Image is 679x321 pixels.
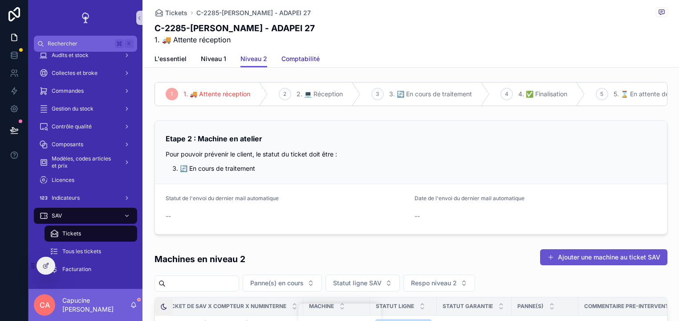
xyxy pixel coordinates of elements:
[297,90,343,99] span: 2. 💻 Réception
[389,90,472,99] span: 3. 🔄 En cours de traitement
[126,40,133,47] span: K
[155,22,315,34] h1: C-2285-[PERSON_NAME] - ADAPEI 27
[201,54,226,63] span: Niveau 1
[155,51,187,69] a: L'essentiel
[240,54,267,63] span: Niveau 2
[196,8,311,17] a: C-2285-[PERSON_NAME] - ADAPEI 27
[155,253,245,265] h1: Machines en niveau 2
[52,141,83,148] span: Composants
[415,212,420,221] span: --
[52,123,92,130] span: Contrôle qualité
[517,303,544,310] span: Panne(s)
[48,40,111,47] span: Rechercher
[505,91,508,98] span: 4
[34,101,137,117] a: Gestion du stock
[52,155,117,169] span: Modèles, codes articles et prix
[166,132,262,146] h2: Etape 2 : Machine en atelier
[34,47,137,63] a: Audits et stock
[584,303,678,310] span: Commentaire pre-intervention
[155,54,187,63] span: L'essentiel
[62,296,130,314] p: Capucine [PERSON_NAME]
[243,275,322,292] button: Select Button
[403,275,475,292] button: Select Button
[325,275,400,292] button: Select Button
[40,300,50,310] span: CA
[155,34,315,45] span: 1. 🚚 Attente réception
[180,164,656,173] li: 🔄 En cours de traitement
[240,51,267,68] a: Niveau 2
[52,87,84,95] span: Commandes
[45,243,137,259] a: Tous les tickets
[28,52,142,289] div: scrollable content
[34,83,137,99] a: Commandes
[540,249,667,265] button: Ajouter une machine au ticket SAV
[34,190,137,206] a: Indicateurs
[166,303,286,310] span: Ticket de SAV x compteur x Numinterne
[78,11,93,25] img: App logo
[443,303,493,310] span: Statut garantie
[171,91,173,98] span: 1
[34,136,137,152] a: Composants
[34,36,137,52] button: RechercherK
[166,195,279,202] span: Statut de l'envoi du dernier mail automatique
[52,212,62,219] span: SAV
[283,91,286,98] span: 2
[281,51,320,69] a: Comptabilité
[201,51,226,69] a: Niveau 1
[376,91,379,98] span: 3
[518,90,567,99] span: 4. ✅ Finalisation
[309,303,334,310] span: Machine
[600,91,603,98] span: 5
[52,194,80,202] span: Indicateurs
[250,279,304,288] span: Panne(s) en cours
[281,54,320,63] span: Comptabilité
[34,119,137,135] a: Contrôle qualité
[411,279,457,288] span: Respo niveau 2
[52,177,74,184] span: Licences
[62,266,91,273] span: Facturation
[183,90,250,99] span: 1. 🚚 Attente réception
[166,212,171,221] span: --
[165,8,187,17] span: Tickets
[45,226,137,242] a: Tickets
[34,208,137,224] a: SAV
[155,8,187,17] a: Tickets
[34,65,137,81] a: Collectes et broke
[166,149,656,159] p: Pour pouvoir prévenir le client, le statut du ticket doit être :
[62,230,81,237] span: Tickets
[34,172,137,188] a: Licences
[52,70,98,77] span: Collectes et broke
[415,195,524,202] span: Date de l'envoi du dernier mail automatique
[52,105,94,112] span: Gestion du stock
[34,154,137,170] a: Modèles, codes articles et prix
[376,303,414,310] span: Statut ligne
[52,52,89,59] span: Audits et stock
[62,248,101,255] span: Tous les tickets
[45,261,137,277] a: Facturation
[333,279,382,288] span: Statut ligne SAV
